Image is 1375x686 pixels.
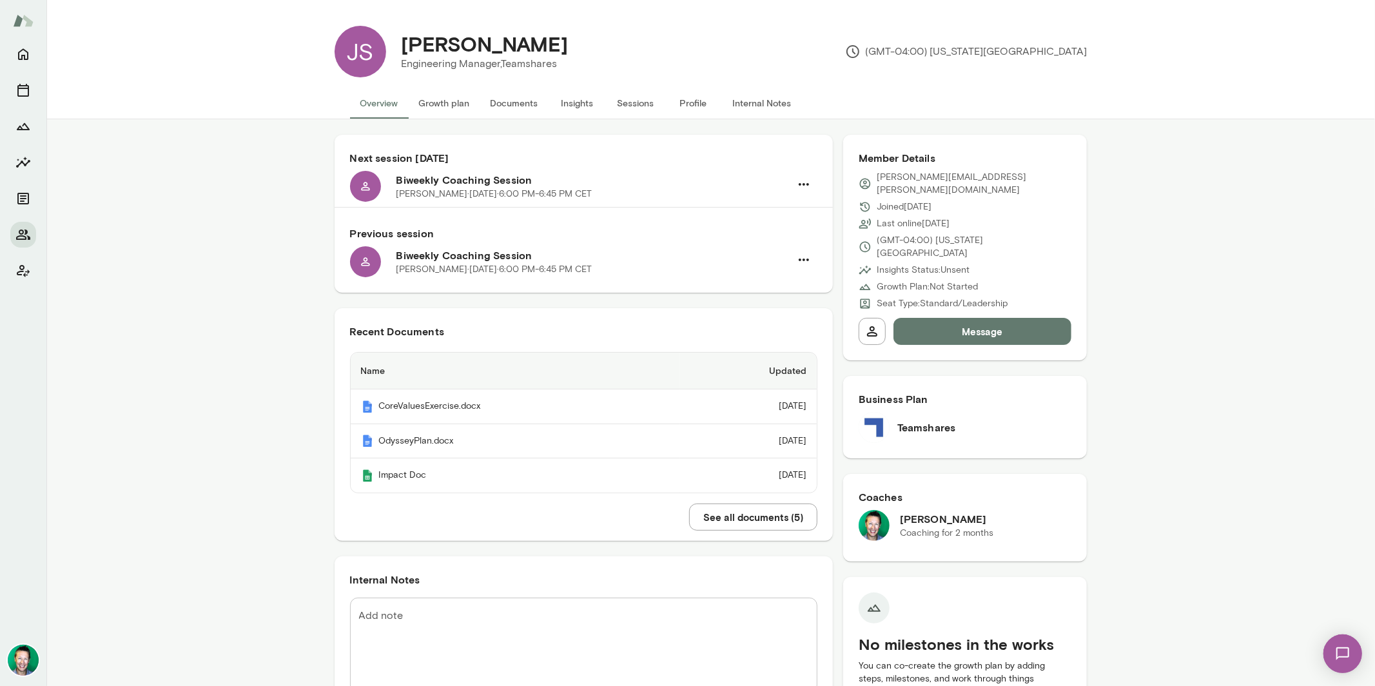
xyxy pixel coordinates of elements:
p: Coaching for 2 months [900,527,993,540]
button: Insights [10,150,36,175]
h6: Internal Notes [350,572,817,587]
th: Updated [680,353,816,389]
button: Members [10,222,36,248]
button: See all documents (5) [689,504,817,531]
button: Client app [10,258,36,284]
button: Sessions [10,77,36,103]
td: [DATE] [680,458,816,493]
th: OdysseyPlan.docx [351,424,681,459]
button: Overview [350,88,409,119]
img: Mento | Coaching sessions [361,435,374,447]
button: Growth Plan [10,113,36,139]
h6: Recent Documents [350,324,817,339]
p: (GMT-04:00) [US_STATE][GEOGRAPHIC_DATA] [877,234,1072,260]
img: Brian Lawrence [859,510,890,541]
h6: Member Details [859,150,1072,166]
p: Growth Plan: Not Started [877,280,978,293]
button: Insights [549,88,607,119]
h4: [PERSON_NAME] [402,32,569,56]
button: Message [893,318,1072,345]
h5: No milestones in the works [859,634,1072,654]
h6: Coaches [859,489,1072,505]
button: Internal Notes [723,88,802,119]
td: [DATE] [680,389,816,424]
img: Brian Lawrence [8,645,39,676]
h6: Business Plan [859,391,1072,407]
p: Last online [DATE] [877,217,950,230]
p: Engineering Manager, Teamshares [402,56,569,72]
p: Joined [DATE] [877,201,931,213]
h6: Teamshares [897,420,956,435]
p: [PERSON_NAME] · [DATE] · 6:00 PM-6:45 PM CET [396,263,592,276]
img: Mento | Coaching sessions [361,469,374,482]
h6: Next session [DATE] [350,150,817,166]
h6: Previous session [350,226,817,241]
button: Sessions [607,88,665,119]
button: Documents [480,88,549,119]
button: Growth plan [409,88,480,119]
p: (GMT-04:00) [US_STATE][GEOGRAPHIC_DATA] [845,44,1087,59]
h6: [PERSON_NAME] [900,511,993,527]
p: Seat Type: Standard/Leadership [877,297,1008,310]
h6: Biweekly Coaching Session [396,248,790,263]
p: [PERSON_NAME][EMAIL_ADDRESS][PERSON_NAME][DOMAIN_NAME] [877,171,1072,197]
button: Profile [665,88,723,119]
h6: Biweekly Coaching Session [396,172,790,188]
img: Mento [13,8,34,33]
th: CoreValuesExercise.docx [351,389,681,424]
p: Insights Status: Unsent [877,264,970,277]
div: JS [335,26,386,77]
td: [DATE] [680,424,816,459]
th: Impact Doc [351,458,681,493]
p: [PERSON_NAME] · [DATE] · 6:00 PM-6:45 PM CET [396,188,592,201]
th: Name [351,353,681,389]
img: Mento | Coaching sessions [361,400,374,413]
button: Documents [10,186,36,211]
button: Home [10,41,36,67]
